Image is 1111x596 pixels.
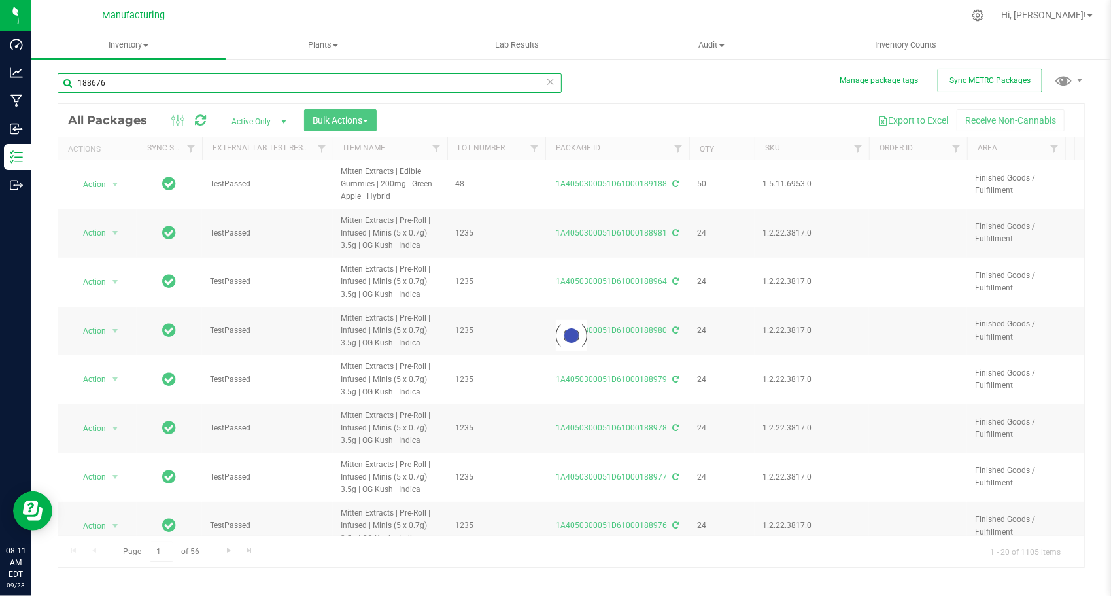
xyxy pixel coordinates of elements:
iframe: Resource center [13,491,52,531]
span: Audit [615,39,808,51]
a: Audit [615,31,809,59]
a: Inventory Counts [809,31,1003,59]
a: Lab Results [420,31,614,59]
button: Sync METRC Packages [938,69,1042,92]
span: Lab Results [477,39,556,51]
span: Manufacturing [102,10,165,21]
inline-svg: Inbound [10,122,23,135]
inline-svg: Analytics [10,66,23,79]
input: Search Package ID, Item Name, SKU, Lot or Part Number... [58,73,562,93]
p: 09/23 [6,580,26,590]
p: 08:11 AM EDT [6,545,26,580]
inline-svg: Manufacturing [10,94,23,107]
span: Inventory Counts [857,39,954,51]
div: Manage settings [970,9,986,22]
span: Hi, [PERSON_NAME]! [1001,10,1086,20]
span: Plants [226,39,419,51]
inline-svg: Outbound [10,179,23,192]
span: Sync METRC Packages [949,76,1031,85]
a: Inventory [31,31,226,59]
button: Manage package tags [840,75,918,86]
inline-svg: Dashboard [10,38,23,51]
span: Clear [546,73,555,90]
inline-svg: Inventory [10,150,23,164]
span: Inventory [31,39,226,51]
a: Plants [226,31,420,59]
